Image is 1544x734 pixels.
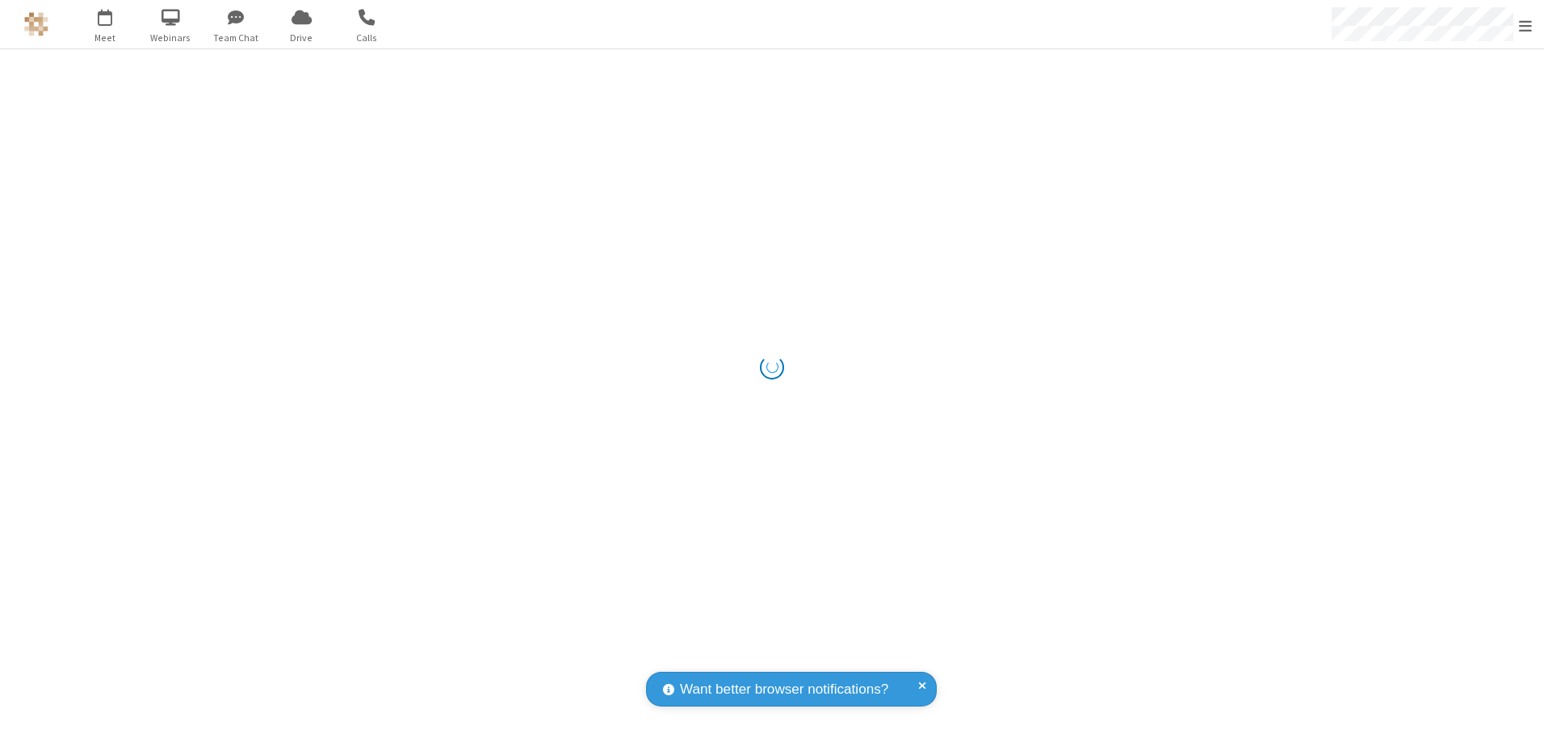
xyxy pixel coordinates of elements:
[337,31,397,45] span: Calls
[206,31,266,45] span: Team Chat
[75,31,136,45] span: Meet
[680,679,888,700] span: Want better browser notifications?
[271,31,332,45] span: Drive
[24,12,48,36] img: QA Selenium DO NOT DELETE OR CHANGE
[141,31,201,45] span: Webinars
